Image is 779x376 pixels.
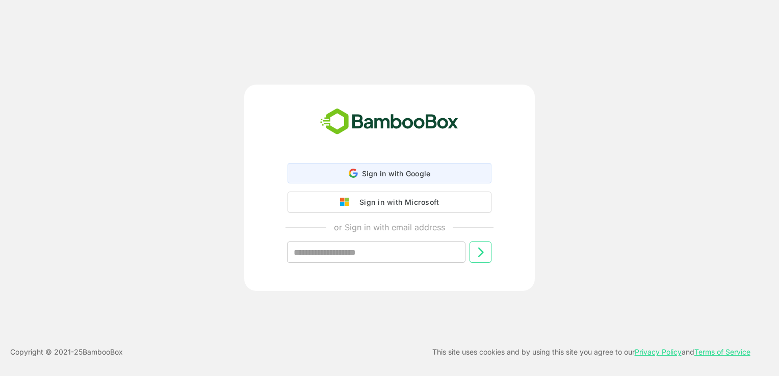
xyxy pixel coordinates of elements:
span: Sign in with Google [362,169,431,178]
img: bamboobox [315,105,464,139]
a: Privacy Policy [635,347,682,356]
div: Sign in with Microsoft [354,196,439,209]
p: Copyright © 2021- 25 BambooBox [10,346,123,358]
img: google [340,198,354,207]
div: Sign in with Google [288,163,491,183]
a: Terms of Service [694,347,750,356]
p: or Sign in with email address [334,221,445,233]
p: This site uses cookies and by using this site you agree to our and [432,346,750,358]
button: Sign in with Microsoft [288,192,491,213]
